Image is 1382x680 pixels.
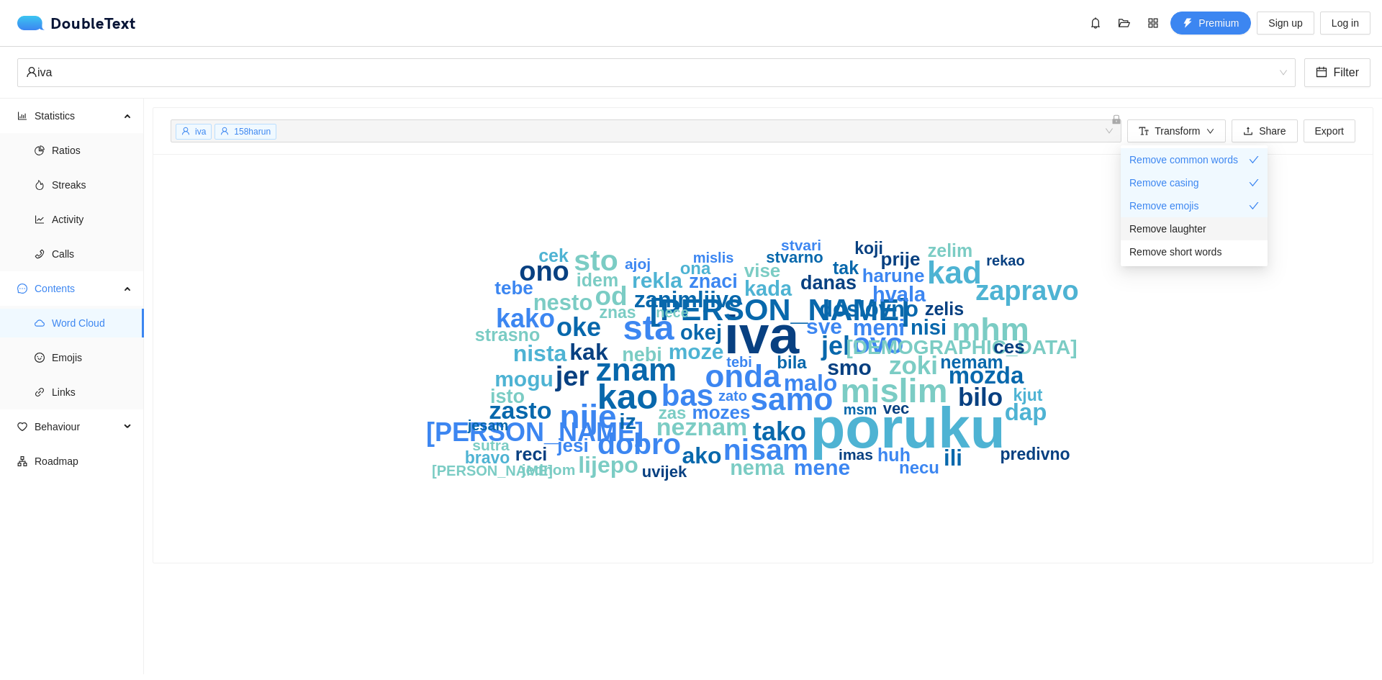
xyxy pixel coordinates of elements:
text: tako [753,417,806,446]
text: kako [496,304,555,333]
div: iva [26,59,1274,86]
button: folder-open [1113,12,1136,35]
span: Statistics [35,101,119,130]
span: Remove short words [1129,244,1221,260]
span: lock [1111,114,1121,124]
text: doslovno [819,296,918,322]
span: iva [195,127,206,137]
text: smo [827,355,872,379]
span: upload [1243,126,1253,137]
span: cloud [35,318,45,328]
text: nemam [940,352,1003,372]
span: line-chart [35,214,45,225]
text: nesto [533,290,593,315]
text: zato [718,388,747,404]
text: mozes [692,402,751,423]
button: uploadShare [1232,119,1297,142]
text: sto [574,244,618,277]
button: appstore [1142,12,1165,35]
span: Share [1259,123,1286,139]
text: bravo [465,448,510,467]
text: zas [659,403,687,422]
span: down [1206,127,1215,137]
button: calendarFilter [1304,58,1370,87]
text: ces [993,336,1024,358]
span: Log in [1332,15,1359,31]
text: [DEMOGRAPHIC_DATA] [846,336,1078,358]
text: msm [844,402,877,417]
span: Behaviour [35,412,119,441]
span: smile [35,353,45,363]
text: jesi [556,435,588,456]
span: Remove laughter [1129,221,1206,237]
div: DoubleText [17,16,136,30]
text: harune [862,265,925,286]
span: Links [52,378,132,407]
text: znam [596,352,677,387]
text: tak [833,258,859,278]
text: bas [661,378,713,412]
span: font-size [1139,126,1149,137]
text: jesam [467,417,509,433]
text: ako [682,443,721,468]
text: huh [877,445,911,465]
text: zelim [928,240,973,260]
text: danas [800,272,857,294]
text: ajoj [625,255,651,272]
span: apartment [17,456,27,466]
span: Export [1315,123,1344,139]
text: isto [490,386,525,407]
span: Calls [52,240,132,268]
button: font-sizeTransformdown [1127,119,1226,142]
span: Activity [52,205,132,234]
text: koji [854,239,883,258]
text: zanimljivo [634,287,742,312]
span: 158harun [234,127,271,137]
text: imas [839,446,873,463]
button: Log in [1320,12,1370,35]
text: znas [599,303,636,322]
span: Emojis [52,343,132,372]
text: prije [881,248,921,270]
span: pie-chart [35,145,45,155]
text: lijepo [578,452,638,478]
text: poruku [810,396,1005,460]
text: uvijek [642,463,687,481]
text: nece [656,304,689,320]
span: user [26,66,37,78]
span: user [181,127,190,135]
text: tebe [494,277,533,299]
button: thunderboltPremium [1170,12,1251,35]
span: user [220,127,229,135]
text: nema [730,456,785,479]
text: ono [519,256,569,286]
span: Remove emojis [1129,198,1198,214]
text: nije [559,398,616,435]
span: heart [17,422,27,432]
text: rekao [986,253,1024,268]
text: [PERSON_NAME] [650,292,910,327]
span: bell [1085,17,1106,29]
span: Remove common words [1129,152,1238,168]
text: tebi [726,354,752,370]
text: zasto [489,396,552,424]
text: stvari [781,237,821,253]
text: mogu [494,367,554,391]
span: fire [35,180,45,190]
text: bilo [958,383,1003,411]
text: zelis [925,299,964,319]
text: hvala [872,283,926,306]
text: dobro [597,427,681,461]
text: predivno [1000,445,1070,463]
text: zoki [889,351,938,379]
span: phone [35,249,45,259]
text: necu [899,458,939,477]
text: rekla [632,268,682,292]
text: mislim [841,371,948,409]
text: kak [569,339,608,365]
span: Premium [1198,15,1239,31]
span: Contents [35,274,119,303]
text: jer [555,361,590,391]
text: idem [577,270,618,290]
text: jednom [521,461,576,478]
